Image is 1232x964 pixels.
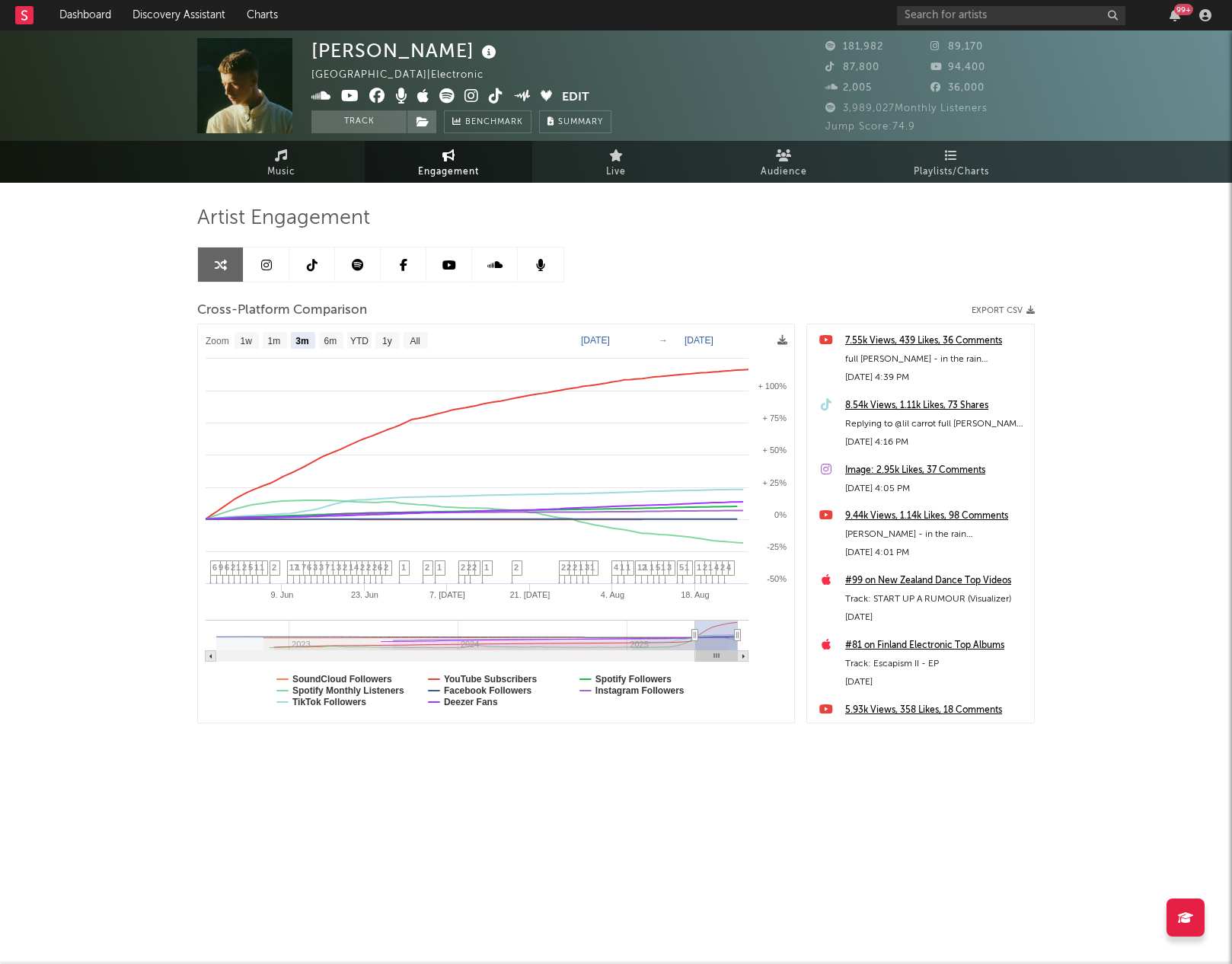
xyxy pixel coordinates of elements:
[384,563,388,572] span: 2
[260,563,264,572] span: 1
[626,563,630,572] span: 1
[539,110,611,133] button: Summary
[579,563,583,572] span: 1
[930,83,985,93] span: 36,000
[637,563,646,572] span: 12
[595,674,672,685] text: Spotify Followers
[845,461,1026,480] a: Image: 2.95k Likes, 37 Comments
[590,563,595,572] span: 1
[620,563,624,572] span: 1
[1174,4,1193,15] div: 99 +
[825,42,883,52] span: 181,982
[561,563,566,572] span: 2
[930,62,985,72] span: 94,400
[292,685,404,696] text: Spotify Monthly Listeners
[767,574,787,583] text: -50%
[289,563,298,572] span: 17
[845,480,1026,498] div: [DATE] 4:05 PM
[679,563,684,572] span: 5
[324,336,337,346] text: 6m
[472,563,477,572] span: 2
[697,563,701,572] span: 1
[825,104,988,113] span: 3,989,027 Monthly Listeners
[292,697,366,707] text: TikTok Followers
[437,563,442,572] span: 1
[659,335,668,346] text: →
[236,563,241,572] span: 1
[467,563,471,572] span: 2
[350,336,369,346] text: YTD
[311,66,501,85] div: [GEOGRAPHIC_DATA] | Electronic
[606,163,626,181] span: Live
[573,563,577,572] span: 2
[845,572,1026,590] div: #99 on New Zealand Dance Top Videos
[532,141,700,183] a: Live
[354,563,359,572] span: 4
[337,563,341,572] span: 3
[758,381,787,391] text: + 100%
[429,590,465,599] text: 7. [DATE]
[845,655,1026,673] div: Track: Escapism II - EP
[242,563,247,572] span: 2
[444,674,538,685] text: YouTube Subscribers
[845,525,1026,544] div: [PERSON_NAME] - in the rain ([PERSON_NAME] remix)
[714,563,719,572] span: 4
[914,163,989,181] span: Playlists/Charts
[845,637,1026,655] div: #81 on Finland Electronic Top Albums
[219,563,223,572] span: 9
[681,590,709,599] text: 18. Aug
[700,141,867,183] a: Audience
[972,306,1035,315] button: Export CSV
[484,563,489,572] span: 1
[845,544,1026,562] div: [DATE] 4:01 PM
[558,118,603,126] span: Summary
[685,335,713,346] text: [DATE]
[601,590,624,599] text: 4. Aug
[930,42,983,52] span: 89,170
[825,62,879,72] span: 87,800
[825,83,872,93] span: 2,005
[845,507,1026,525] a: 9.44k Views, 1.14k Likes, 98 Comments
[292,674,392,685] text: SoundCloud Followers
[307,563,311,572] span: 6
[581,335,610,346] text: [DATE]
[514,563,519,572] span: 2
[509,590,550,599] text: 21. [DATE]
[661,563,665,572] span: 1
[708,563,713,572] span: 1
[763,445,787,455] text: + 50%
[311,110,407,133] button: Track
[845,369,1026,387] div: [DATE] 4:39 PM
[726,563,731,572] span: 4
[311,38,500,63] div: [PERSON_NAME]
[562,88,589,107] button: Edit
[366,563,371,572] span: 2
[845,415,1026,433] div: Replying to @lil carrot full [PERSON_NAME] remix is now on my youtube! 🪩
[418,163,479,181] span: Engagement
[720,563,725,572] span: 2
[465,113,523,132] span: Benchmark
[351,590,378,599] text: 23. Jun
[444,685,532,696] text: Facebook Followers
[767,542,787,551] text: -25%
[272,563,276,572] span: 2
[365,141,532,183] a: Engagement
[378,563,382,572] span: 6
[410,336,420,346] text: All
[585,563,589,572] span: 3
[845,701,1026,720] a: 5.93k Views, 358 Likes, 18 Comments
[197,209,370,228] span: Artist Engagement
[845,608,1026,627] div: [DATE]
[667,563,672,572] span: 3
[267,163,295,181] span: Music
[248,563,253,572] span: 5
[867,141,1035,183] a: Playlists/Charts
[614,563,618,572] span: 4
[763,413,787,423] text: + 75%
[825,122,915,132] span: Jump Score: 74.9
[845,397,1026,415] a: 8.54k Views, 1.11k Likes, 73 Shares
[444,697,498,707] text: Deezer Fans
